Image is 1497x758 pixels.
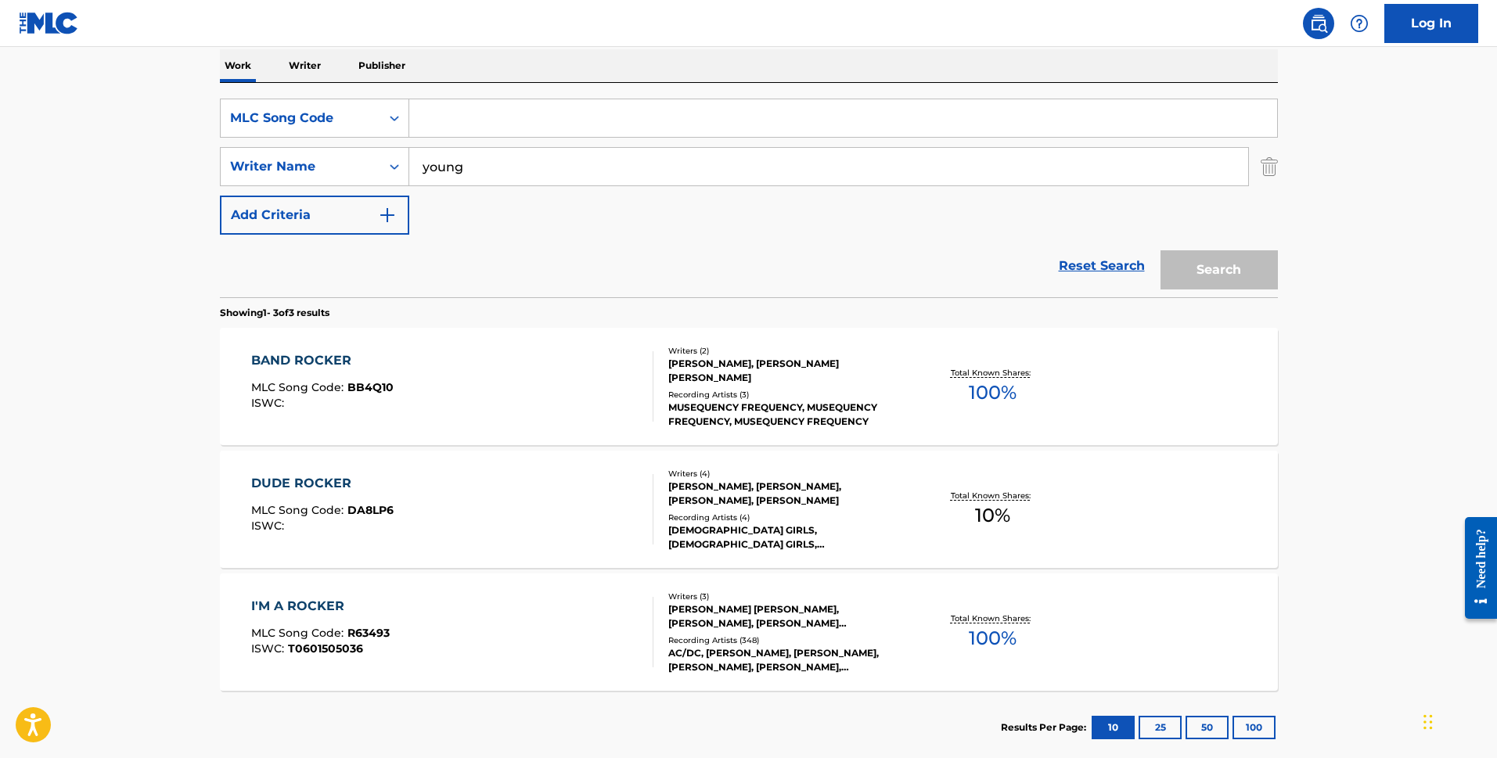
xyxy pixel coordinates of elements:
[19,12,79,34] img: MLC Logo
[1423,699,1433,745] div: Drag
[251,396,288,410] span: ISWC :
[230,109,371,128] div: MLC Song Code
[1303,8,1334,39] a: Public Search
[251,380,347,394] span: MLC Song Code :
[1419,683,1497,758] iframe: Chat Widget
[220,451,1278,568] a: DUDE ROCKERMLC Song Code:DA8LP6ISWC:Writers (4)[PERSON_NAME], [PERSON_NAME], [PERSON_NAME], [PERS...
[1309,14,1328,33] img: search
[1186,716,1229,739] button: 50
[1051,249,1153,283] a: Reset Search
[251,597,390,616] div: I'M A ROCKER
[347,626,390,640] span: R63493
[230,157,371,176] div: Writer Name
[951,490,1035,501] p: Total Known Shares:
[220,306,329,320] p: Showing 1 - 3 of 3 results
[1344,8,1375,39] div: Help
[284,49,326,82] p: Writer
[347,380,394,394] span: BB4Q10
[354,49,410,82] p: Publisher
[220,573,1278,691] a: I'M A ROCKERMLC Song Code:R63493ISWC:T0601505036Writers (3)[PERSON_NAME] [PERSON_NAME], [PERSON_N...
[1233,716,1276,739] button: 100
[1384,4,1478,43] a: Log In
[1092,716,1135,739] button: 10
[668,512,905,523] div: Recording Artists ( 4 )
[288,641,363,656] span: T0601505036
[251,474,394,493] div: DUDE ROCKER
[668,401,905,429] div: MUSEQUENCY FREQUENCY, MUSEQUENCY FREQUENCY, MUSEQUENCY FREQUENCY
[668,646,905,674] div: AC/DC, [PERSON_NAME], [PERSON_NAME], [PERSON_NAME], [PERSON_NAME], [PERSON_NAME], [PERSON_NAME], ...
[378,206,397,225] img: 9d2ae6d4665cec9f34b9.svg
[668,523,905,551] div: [DEMOGRAPHIC_DATA] GIRLS, [DEMOGRAPHIC_DATA] GIRLS, [DEMOGRAPHIC_DATA] GIRLS, [DEMOGRAPHIC_DATA] ...
[668,468,905,480] div: Writers ( 4 )
[1139,716,1182,739] button: 25
[1350,14,1369,33] img: help
[951,367,1035,379] p: Total Known Shares:
[220,99,1278,297] form: Search Form
[668,634,905,646] div: Recording Artists ( 348 )
[220,49,256,82] p: Work
[951,613,1035,624] p: Total Known Shares:
[1261,147,1278,186] img: Delete Criterion
[969,624,1017,652] span: 100 %
[668,480,905,508] div: [PERSON_NAME], [PERSON_NAME], [PERSON_NAME], [PERSON_NAME]
[251,351,394,370] div: BAND ROCKER
[251,519,288,533] span: ISWC :
[1453,505,1497,631] iframe: Resource Center
[251,626,347,640] span: MLC Song Code :
[668,357,905,385] div: [PERSON_NAME], [PERSON_NAME] [PERSON_NAME]
[668,389,905,401] div: Recording Artists ( 3 )
[1001,720,1090,735] p: Results Per Page:
[251,503,347,517] span: MLC Song Code :
[220,328,1278,445] a: BAND ROCKERMLC Song Code:BB4Q10ISWC:Writers (2)[PERSON_NAME], [PERSON_NAME] [PERSON_NAME]Recordin...
[251,641,288,656] span: ISWC :
[975,501,1010,530] span: 10 %
[220,196,409,235] button: Add Criteria
[969,379,1017,407] span: 100 %
[668,591,905,602] div: Writers ( 3 )
[347,503,394,517] span: DA8LP6
[668,602,905,630] div: [PERSON_NAME] [PERSON_NAME], [PERSON_NAME], [PERSON_NAME] [PERSON_NAME]
[668,345,905,357] div: Writers ( 2 )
